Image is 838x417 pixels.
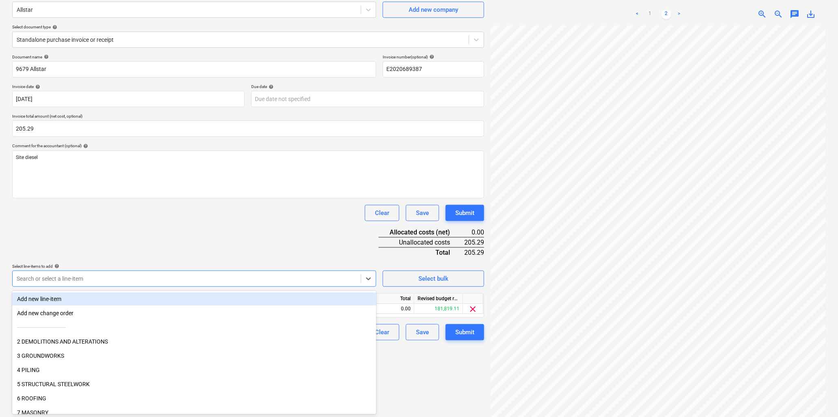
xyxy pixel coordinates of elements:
[379,237,463,247] div: Unallocated costs
[12,349,376,362] div: 3 GROUNDWORKS
[758,9,767,19] span: zoom_in
[455,208,474,218] div: Submit
[53,264,59,269] span: help
[406,205,439,221] button: Save
[34,84,40,89] span: help
[632,9,642,19] a: Previous page
[463,237,484,247] div: 205.29
[379,247,463,257] div: Total
[409,4,458,15] div: Add new company
[446,324,484,340] button: Submit
[251,91,484,107] input: Due date not specified
[416,208,429,218] div: Save
[12,61,376,77] input: Document name
[12,378,376,391] div: 5 STRUCTURAL STEELWORK
[375,327,389,337] div: Clear
[428,54,434,59] span: help
[267,84,274,89] span: help
[251,84,484,89] div: Due date
[12,114,484,120] p: Invoice total amount (net cost, optional)
[463,247,484,257] div: 205.29
[12,307,376,320] div: Add new change order
[375,208,389,218] div: Clear
[383,2,484,18] button: Add new company
[12,54,376,60] div: Document name
[42,54,49,59] span: help
[366,304,414,314] div: 0.00
[790,9,800,19] span: chat
[379,228,463,237] div: Allocated costs (net)
[365,324,399,340] button: Clear
[12,84,245,89] div: Invoice date
[12,363,376,376] div: 4 PILING
[12,24,484,30] div: Select document type
[418,273,448,284] div: Select bulk
[365,205,399,221] button: Clear
[16,155,38,160] span: Site diesel
[12,392,376,405] div: 6 ROOFING
[645,9,655,19] a: Page 1
[806,9,816,19] span: save_alt
[12,292,376,305] div: Add new line-item
[416,327,429,337] div: Save
[82,144,88,148] span: help
[414,294,463,304] div: Revised budget remaining
[383,271,484,287] button: Select bulk
[406,324,439,340] button: Save
[661,9,671,19] a: Page 2 is your current page
[383,61,484,77] input: Invoice number
[12,91,245,107] input: Invoice date not specified
[463,228,484,237] div: 0.00
[12,143,484,148] div: Comment for the accountant (optional)
[383,54,484,60] div: Invoice number (optional)
[455,327,474,337] div: Submit
[12,264,376,269] div: Select line-items to add
[468,304,478,314] span: clear
[12,120,484,137] input: Invoice total amount (net cost, optional)
[446,205,484,221] button: Submit
[674,9,684,19] a: Next page
[414,304,463,314] div: 181,819.11
[12,321,376,334] div: ------------------------------
[774,9,784,19] span: zoom_out
[797,378,838,417] iframe: Chat Widget
[51,25,57,30] span: help
[366,294,414,304] div: Total
[12,335,376,348] div: 2 DEMOLITIONS AND ALTERATIONS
